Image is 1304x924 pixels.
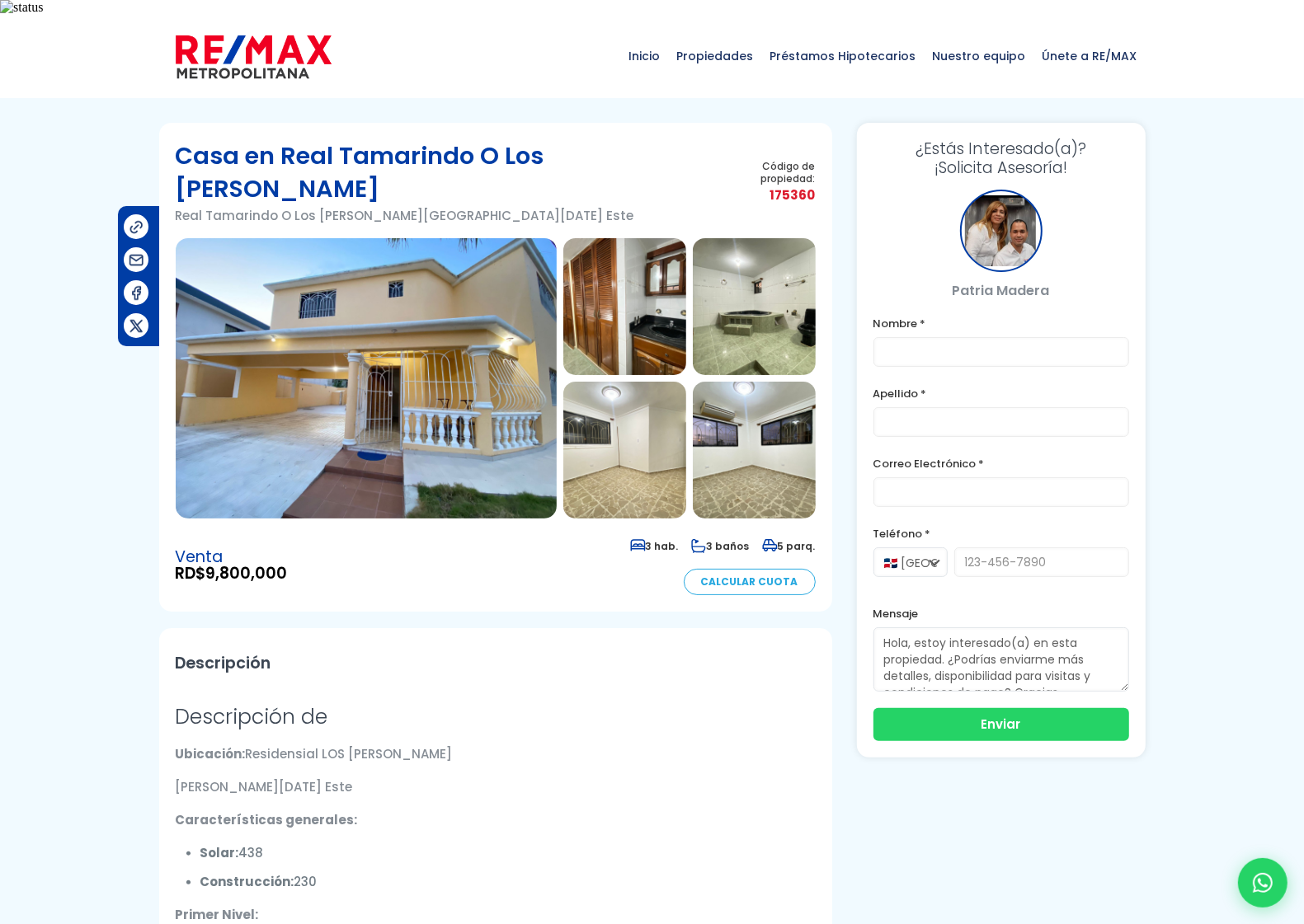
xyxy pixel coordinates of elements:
[873,627,1129,692] textarea: Hola, estoy interesado(a) en esta propiedad. ¿Podrías enviarme más detalles, disponibilidad para ...
[176,906,259,923] font: Primer Nivel:
[176,205,713,226] p: Real Tamarindo O Los [PERSON_NAME][GEOGRAPHIC_DATA][DATE] Este
[128,284,145,302] img: Compartir
[239,844,264,861] font: 438
[693,382,816,518] img: Casa en Real Tamarindo O Los Rosales
[762,15,925,97] a: Préstamos Hipotecarios
[176,811,358,828] font: Características generales:
[873,523,1129,544] label: Teléfono *
[669,31,762,81] span: Propiedades
[206,562,288,584] span: 9,800,000
[128,251,145,269] img: Compartir
[176,32,332,82] img: remax-metropolitana-logo
[176,238,557,518] img: Casa en Real Tamarindo O Los Rosales
[200,873,294,890] font: Construcción:
[762,539,816,553] span: 5 parq.
[176,565,288,582] span: RD$
[1034,31,1146,81] span: Únete a RE/MAX
[873,313,1129,334] label: Nombre *
[200,844,239,861] font: Solar:
[925,31,1034,81] span: Nuestro equipo
[621,15,669,97] a: Inicio
[873,139,1129,158] span: ¿Estás Interesado(a)?
[176,702,328,731] font: Descripción de
[925,15,1034,97] a: Nuestro equipo
[691,539,750,553] span: 3 baños
[176,745,246,762] font: Ubicación:
[873,708,1129,741] button: Enviar
[713,160,816,185] span: Código de propiedad:
[669,15,762,97] a: Propiedades
[713,185,816,205] span: 175360
[563,238,686,375] img: Casa en Real Tamarindo O Los Rosales
[954,547,1129,577] input: 123-456-7890
[621,31,669,81] span: Inicio
[693,238,816,375] img: Casa en Real Tamarindo O Los Rosales
[873,383,1129,404] label: Apellido *
[1034,15,1146,97] a: Únete a RE/MAX
[176,139,713,205] h1: Casa en Real Tamarindo O Los [PERSON_NAME]
[176,549,288,565] span: Venta
[128,218,145,236] img: Compartir
[563,382,686,518] img: Casa en Real Tamarindo O Los Rosales
[176,15,332,97] a: RE/MAX Metropolitana
[684,569,816,595] a: Calcular Cuota
[630,539,679,553] span: 3 hab.
[246,745,453,762] font: Residensial LOS [PERSON_NAME]
[960,190,1043,272] div: Patria Madera
[176,778,353,795] font: [PERSON_NAME][DATE] Este
[873,139,1129,177] h3: ¡Solicita Asesoría!
[873,603,1129,624] label: Mensaje
[128,317,145,335] img: Compartir
[873,453,1129,474] label: Correo Electrónico *
[762,31,925,81] span: Préstamos Hipotecarios
[873,280,1129,301] p: Patria Madera
[294,873,318,890] font: 230
[176,645,816,682] h2: Descripción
